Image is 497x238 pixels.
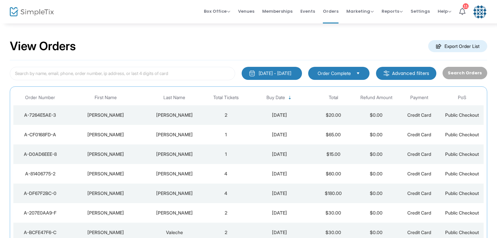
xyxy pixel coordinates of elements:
[445,210,479,216] span: Public Checkout
[69,171,143,177] div: Darcy
[69,151,143,157] div: Meg
[382,8,403,14] span: Reports
[312,144,355,164] td: $15.00
[146,151,203,157] div: McFaddin
[445,132,479,137] span: Public Checkout
[445,230,479,235] span: Public Checkout
[407,210,431,216] span: Credit Card
[410,95,428,100] span: Payment
[10,67,235,80] input: Search by name, email, phone, order number, ip address, or last 4 digits of card
[411,3,430,20] span: Settings
[204,90,248,105] th: Total Tickets
[69,131,143,138] div: Ellen
[355,90,398,105] th: Refund Amount
[407,190,431,196] span: Credit Card
[15,112,66,118] div: A-7264E5AE-3
[438,8,451,14] span: Help
[445,112,479,118] span: Public Checkout
[323,3,339,20] span: Orders
[259,70,291,77] div: [DATE] - [DATE]
[407,171,431,176] span: Credit Card
[25,95,55,100] span: Order Number
[312,125,355,144] td: $65.00
[266,95,285,100] span: Buy Date
[249,171,310,177] div: 8/18/2025
[249,70,255,77] img: monthly
[249,190,310,197] div: 8/18/2025
[346,8,374,14] span: Marketing
[69,112,143,118] div: Ellen
[407,132,431,137] span: Credit Card
[312,90,355,105] th: Total
[249,229,310,236] div: 8/18/2025
[10,39,76,53] h2: View Orders
[312,164,355,184] td: $60.00
[146,210,203,216] div: Ferree
[15,131,66,138] div: A-CF0168FD-A
[204,144,248,164] td: 1
[204,184,248,203] td: 4
[312,203,355,223] td: $30.00
[376,67,436,80] m-button: Advanced filters
[146,229,203,236] div: Valeche
[146,131,203,138] div: Greenberger
[355,105,398,125] td: $0.00
[300,3,315,20] span: Events
[15,151,66,157] div: A-D0AD6EEE-8
[249,151,310,157] div: 8/19/2025
[204,203,248,223] td: 2
[445,190,479,196] span: Public Checkout
[242,67,302,80] button: [DATE] - [DATE]
[355,164,398,184] td: $0.00
[407,230,431,235] span: Credit Card
[249,210,310,216] div: 8/18/2025
[428,40,487,52] m-button: Export Order List
[445,151,479,157] span: Public Checkout
[458,95,466,100] span: PoS
[355,125,398,144] td: $0.00
[287,95,293,100] span: Sortable
[204,8,230,14] span: Box Office
[355,184,398,203] td: $0.00
[262,3,293,20] span: Memberships
[15,190,66,197] div: A-DF67F2BC-0
[354,70,363,77] button: Select
[163,95,185,100] span: Last Name
[407,151,431,157] span: Credit Card
[249,131,310,138] div: 8/19/2025
[238,3,254,20] span: Venues
[204,164,248,184] td: 4
[204,105,248,125] td: 2
[445,171,479,176] span: Public Checkout
[146,171,203,177] div: Orr
[69,229,143,236] div: Stephanie
[15,171,66,177] div: A-81406775-2
[463,3,469,9] div: 11
[249,112,310,118] div: 8/19/2025
[355,203,398,223] td: $0.00
[407,112,431,118] span: Credit Card
[355,144,398,164] td: $0.00
[146,190,203,197] div: Degen
[312,105,355,125] td: $20.00
[318,70,351,77] span: Order Complete
[95,95,117,100] span: First Name
[15,229,66,236] div: A-BCFE47F6-C
[204,125,248,144] td: 1
[312,184,355,203] td: $180.00
[69,190,143,197] div: Melisa
[146,112,203,118] div: Greenberger
[383,70,390,77] img: filter
[15,210,66,216] div: A-207E0AA9-F
[69,210,143,216] div: Jaan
